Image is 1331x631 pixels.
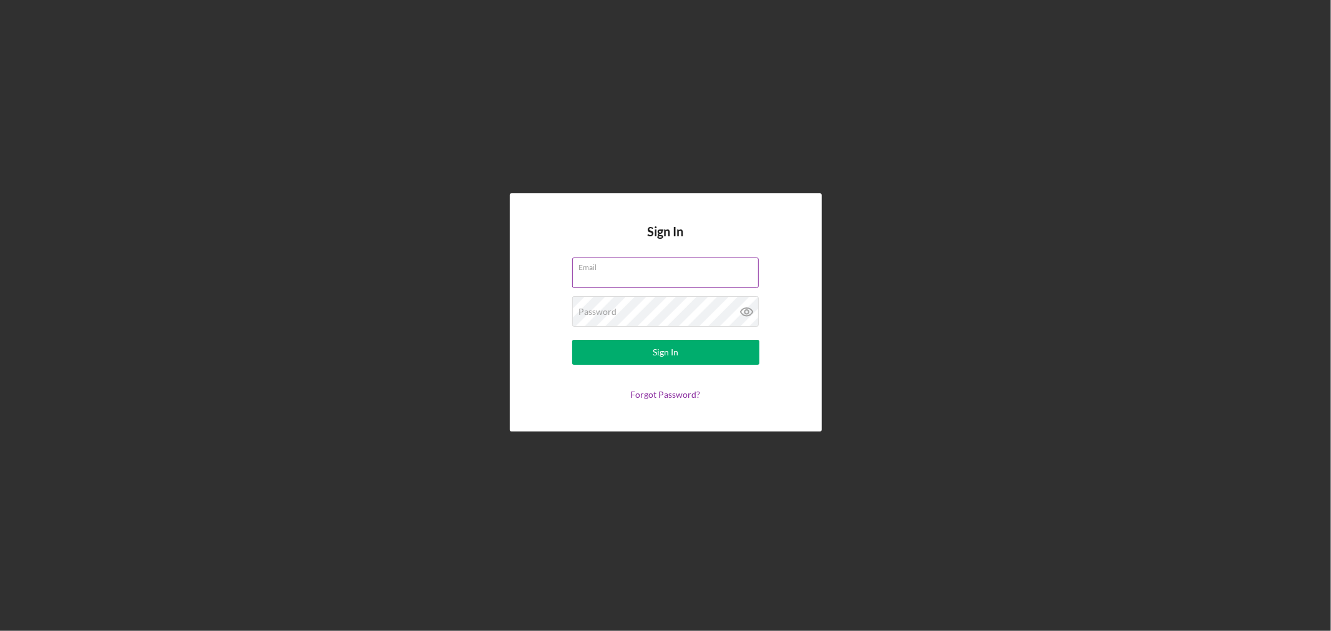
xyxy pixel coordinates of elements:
[579,258,759,272] label: Email
[653,340,678,365] div: Sign In
[572,340,759,365] button: Sign In
[648,224,684,258] h4: Sign In
[631,389,701,400] a: Forgot Password?
[579,307,617,317] label: Password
